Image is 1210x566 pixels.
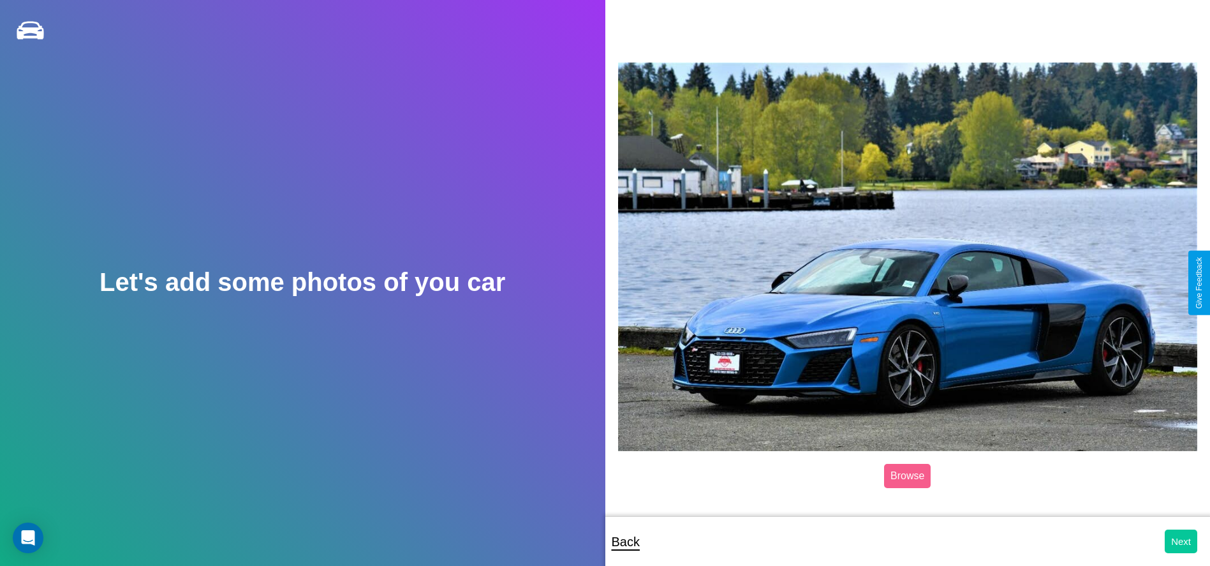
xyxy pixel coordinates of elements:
img: posted [618,63,1198,451]
h2: Let's add some photos of you car [100,268,505,297]
label: Browse [884,464,931,488]
p: Back [612,530,640,553]
div: Give Feedback [1195,257,1204,309]
div: Open Intercom Messenger [13,523,43,553]
button: Next [1165,530,1197,553]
